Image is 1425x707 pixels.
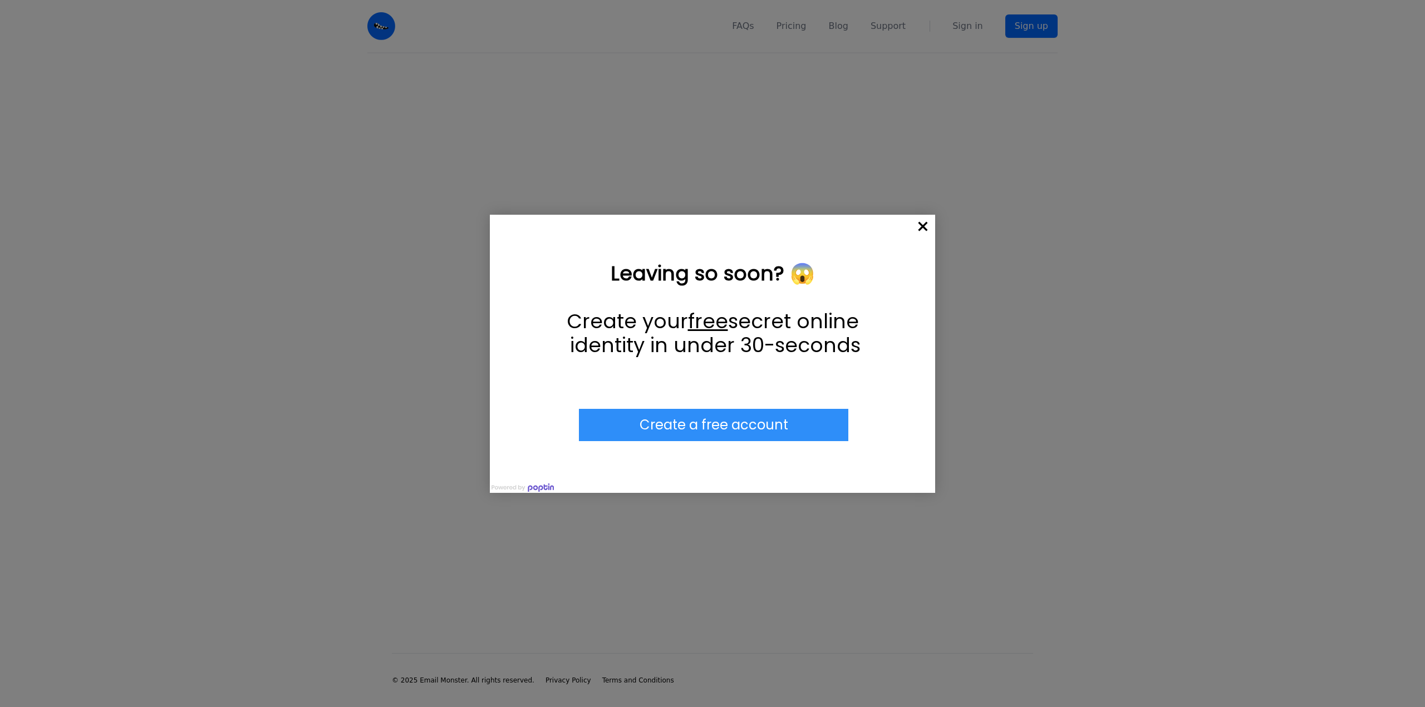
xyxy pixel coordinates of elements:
div: Submit [579,409,848,441]
div: Close popup [911,215,935,239]
strong: Leaving so soon? 😱 [611,259,815,288]
img: Powered by poptin [490,482,556,493]
div: Leaving so soon? 😱 Create your free secret online identity in under 30-seconds [546,261,879,357]
u: free [688,307,728,335]
p: Create your secret online identity in under 30-seconds [546,309,879,357]
span: × [911,215,935,239]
